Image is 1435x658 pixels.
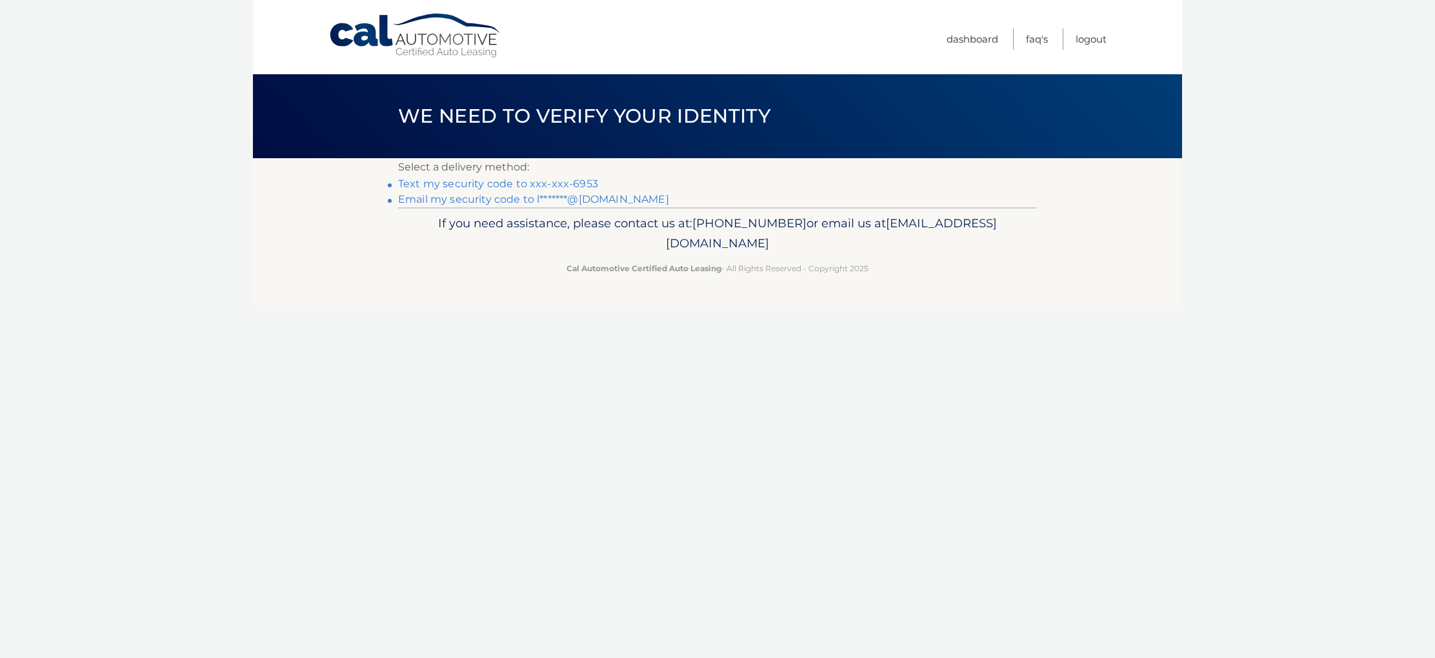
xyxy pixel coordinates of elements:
[692,216,807,231] span: [PHONE_NUMBER]
[406,262,1029,275] p: - All Rights Reserved - Copyright 2025
[398,158,1037,176] p: Select a delivery method:
[1076,28,1107,50] a: Logout
[406,213,1029,254] p: If you need assistance, please contact us at: or email us at
[567,263,721,273] strong: Cal Automotive Certified Auto Leasing
[398,104,770,128] span: We need to verify your identity
[398,193,669,205] a: Email my security code to l*******@[DOMAIN_NAME]
[1026,28,1048,50] a: FAQ's
[398,178,598,190] a: Text my security code to xxx-xxx-6953
[328,13,503,59] a: Cal Automotive
[947,28,998,50] a: Dashboard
